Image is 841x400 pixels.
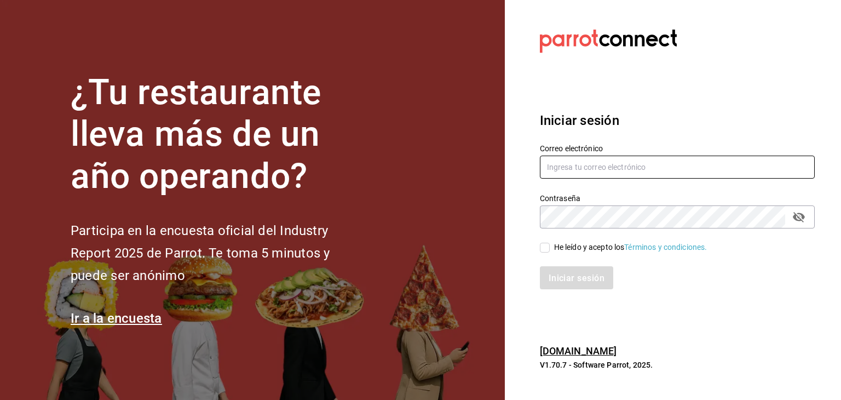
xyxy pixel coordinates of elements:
[71,72,321,197] font: ¿Tu restaurante lleva más de un año operando?
[540,193,580,202] font: Contraseña
[540,361,653,369] font: V1.70.7 - Software Parrot, 2025.
[540,144,603,152] font: Correo electrónico
[790,208,808,226] button: campo de contraseña
[540,345,617,357] a: [DOMAIN_NAME]
[71,223,330,283] font: Participa en la encuesta oficial del Industry Report 2025 de Parrot. Te toma 5 minutos y puede se...
[540,113,619,128] font: Iniciar sesión
[540,156,815,179] input: Ingresa tu correo electrónico
[554,243,625,252] font: He leído y acepto los
[624,243,707,252] a: Términos y condiciones.
[71,311,162,326] a: Ir a la encuesta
